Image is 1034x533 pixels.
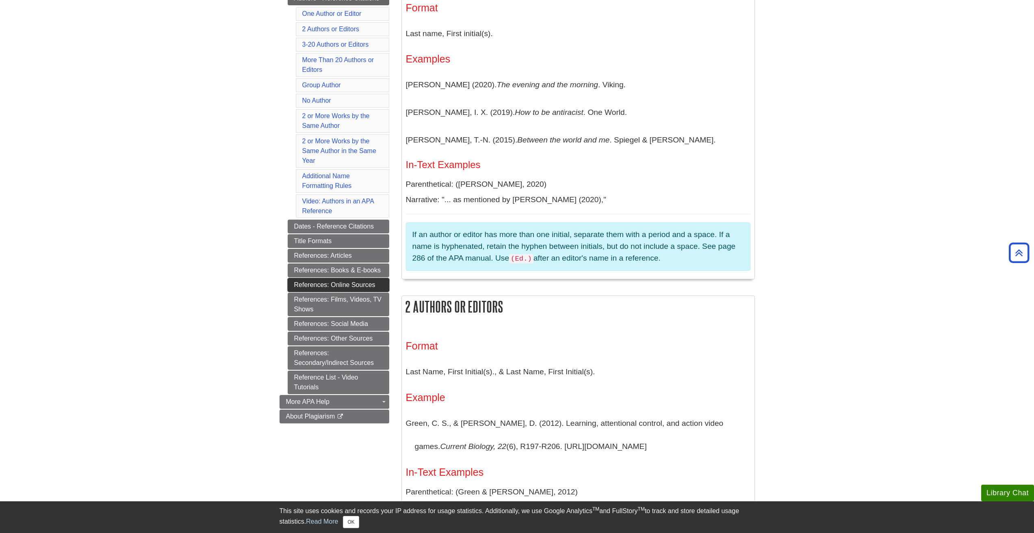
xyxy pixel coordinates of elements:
a: More APA Help [280,395,389,409]
h3: In-Text Examples [406,466,750,478]
h3: Examples [406,53,750,65]
a: Read More [306,518,338,525]
a: References: Online Sources [288,278,389,292]
p: Parenthetical: (Green & [PERSON_NAME], 2012) [406,486,750,498]
p: Parenthetical: ([PERSON_NAME], 2020) [406,179,750,190]
p: [PERSON_NAME], I. X. (2019). . One World. [406,101,750,124]
a: Back to Top [1006,247,1032,258]
h3: Example [406,392,750,404]
button: Library Chat [981,485,1034,501]
span: More APA Help [286,398,329,405]
a: Reference List - Video Tutorials [288,371,389,394]
a: Additional Name Formatting Rules [302,173,352,189]
span: About Plagiarism [286,413,335,420]
p: Last name, First initial(s). [406,22,750,45]
i: Between the world and me [517,136,609,144]
a: References: Films, Videos, TV Shows [288,293,389,316]
h3: Format [406,340,750,352]
button: Close [343,516,359,528]
a: Dates - Reference Citations [288,220,389,233]
a: One Author or Editor [302,10,362,17]
a: References: Articles [288,249,389,263]
a: 2 Authors or Editors [302,26,360,32]
i: Current Biology, 22 [440,442,506,451]
a: 2 or More Works by the Same Author [302,112,370,129]
a: References: Books & E-books [288,263,389,277]
h4: In-Text Examples [406,160,750,170]
p: [PERSON_NAME], T.-N. (2015). . Spiegel & [PERSON_NAME]. [406,128,750,152]
div: This site uses cookies and records your IP address for usage statistics. Additionally, we use Goo... [280,506,755,528]
a: Group Author [302,82,341,88]
p: Last Name, First Initial(s)., & Last Name, First Initial(s). [406,360,750,384]
i: This link opens in a new window [337,414,344,419]
a: No Author [302,97,331,104]
a: Title Formats [288,234,389,248]
a: References: Secondary/Indirect Sources [288,346,389,370]
p: Narrative: "... as mentioned by [PERSON_NAME] (2020)," [406,194,750,206]
a: More Than 20 Authors or Editors [302,56,374,73]
a: 2 or More Works by the Same Author in the Same Year [302,138,376,164]
p: [PERSON_NAME] (2020). . Viking. [406,73,750,97]
a: References: Social Media [288,317,389,331]
a: References: Other Sources [288,332,389,345]
sup: TM [592,506,599,512]
sup: TM [638,506,645,512]
h2: 2 Authors or Editors [402,296,754,317]
p: Green, C. S., & [PERSON_NAME], D. (2012). Learning, attentional control, and action video games. ... [406,412,750,458]
a: 3-20 Authors or Editors [302,41,369,48]
h3: Format [406,2,750,14]
code: (Ed.) [509,254,533,263]
i: The evening and the morning [496,80,598,89]
p: If an author or editor has more than one initial, separate them with a period and a space. If a n... [412,229,744,264]
a: Video: Authors in an APA Reference [302,198,374,214]
a: About Plagiarism [280,410,389,423]
i: How to be antiracist [515,108,583,117]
